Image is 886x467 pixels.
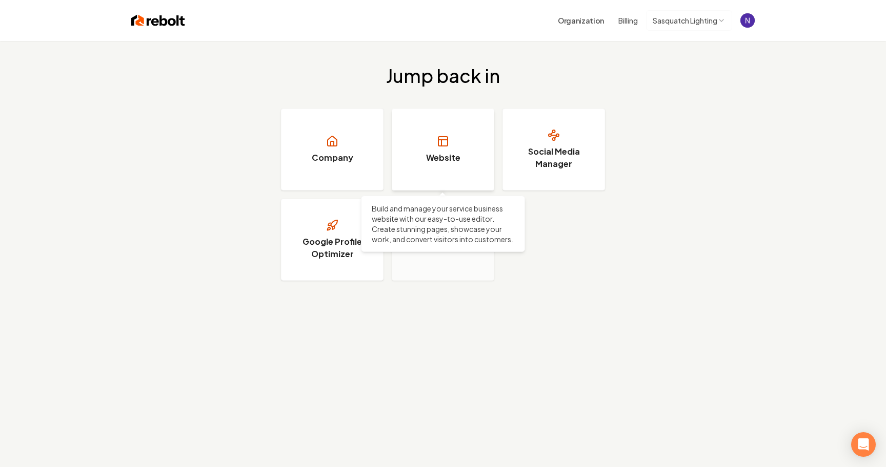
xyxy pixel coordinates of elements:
[740,13,755,28] button: Open user button
[740,13,755,28] img: Nick Richards
[281,199,384,281] a: Google Profile Optimizer
[386,66,500,86] h2: Jump back in
[372,203,514,244] p: Build and manage your service business website with our easy-to-use editor. Create stunning pages...
[312,152,353,164] h3: Company
[552,11,610,30] button: Organization
[515,145,592,170] h3: Social Media Manager
[502,109,605,190] a: Social Media Manager
[426,152,460,164] h3: Website
[131,13,185,28] img: Rebolt Logo
[392,109,494,190] a: Website
[618,15,638,26] button: Billing
[294,236,371,260] h3: Google Profile Optimizer
[281,109,384,190] a: Company
[851,432,876,457] div: Open Intercom Messenger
